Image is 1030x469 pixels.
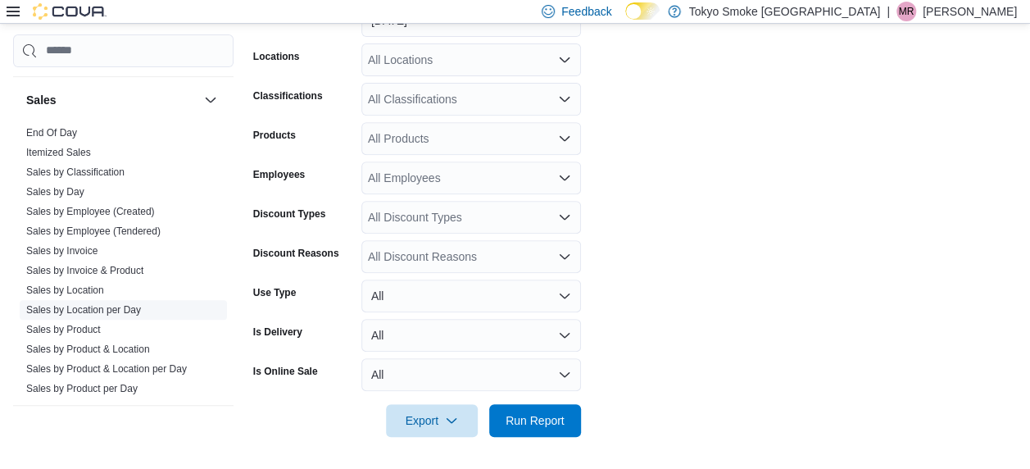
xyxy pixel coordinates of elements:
input: Dark Mode [625,2,660,20]
button: Open list of options [558,93,571,106]
button: Open list of options [558,250,571,263]
label: Discount Reasons [253,247,339,260]
button: Run Report [489,404,581,437]
a: Sales by Location [26,285,104,296]
span: Sales by Employee (Created) [26,205,155,218]
label: Locations [253,50,300,63]
span: Export [396,404,468,437]
button: Open list of options [558,211,571,224]
span: Sales by Classification [26,166,125,179]
button: Sales [201,90,220,110]
div: Sales [13,123,234,405]
a: Sales by Day [26,186,84,198]
img: Cova [33,3,107,20]
span: Run Report [506,412,565,429]
a: Sales by Invoice & Product [26,265,143,276]
button: Open list of options [558,132,571,145]
label: Discount Types [253,207,325,221]
p: | [887,2,890,21]
a: Itemized Sales [26,147,91,158]
label: Classifications [253,89,323,102]
a: Sales by Classification [26,166,125,178]
button: Open list of options [558,53,571,66]
h3: Sales [26,92,57,108]
a: Sales by Employee (Tendered) [26,225,161,237]
label: Products [253,129,296,142]
span: Sales by Invoice [26,244,98,257]
button: Sales [26,92,197,108]
p: Tokyo Smoke [GEOGRAPHIC_DATA] [689,2,881,21]
span: Itemized Sales [26,146,91,159]
div: Mariana Reimer [896,2,916,21]
p: [PERSON_NAME] [923,2,1017,21]
label: Is Online Sale [253,365,318,378]
span: Sales by Location [26,284,104,297]
span: Sales by Employee (Tendered) [26,225,161,238]
span: MR [899,2,914,21]
a: End Of Day [26,127,77,139]
button: All [361,319,581,352]
span: Feedback [561,3,611,20]
label: Use Type [253,286,296,299]
button: All [361,280,581,312]
span: Sales by Product & Location [26,343,150,356]
span: Sales by Product [26,323,101,336]
span: End Of Day [26,126,77,139]
span: Sales by Product & Location per Day [26,362,187,376]
span: Sales by Invoice & Product [26,264,143,277]
span: Sales by Day [26,185,84,198]
button: Open list of options [558,171,571,184]
a: Sales by Location per Day [26,304,141,316]
span: Sales by Product per Day [26,382,138,395]
label: Is Delivery [253,326,302,339]
a: Sales by Product & Location [26,344,150,355]
span: Sales by Location per Day [26,303,141,316]
button: Export [386,404,478,437]
button: All [361,358,581,391]
a: Sales by Product [26,324,101,335]
a: Sales by Employee (Created) [26,206,155,217]
a: Sales by Invoice [26,245,98,257]
a: Sales by Product per Day [26,383,138,394]
label: Employees [253,168,305,181]
a: Sales by Product & Location per Day [26,363,187,375]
